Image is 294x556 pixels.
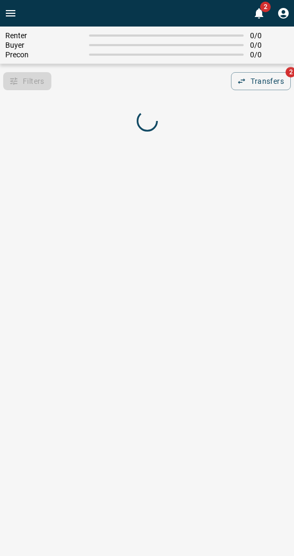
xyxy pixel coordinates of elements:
span: 0 / 0 [250,31,289,40]
span: 0 / 0 [250,41,289,49]
button: Transfers [231,72,291,90]
button: Profile [273,3,294,24]
span: 0 / 0 [250,50,289,59]
span: Buyer [5,41,83,49]
span: 2 [260,2,271,12]
span: Renter [5,31,83,40]
span: Precon [5,50,83,59]
button: 2 [248,3,270,24]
